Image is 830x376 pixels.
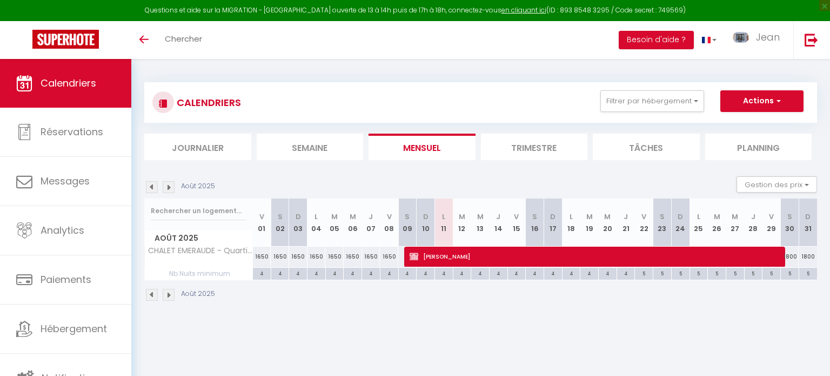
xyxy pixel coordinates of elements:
div: 4 [526,268,544,278]
abbr: S [405,212,410,222]
abbr: L [314,212,318,222]
div: 5 [635,268,653,278]
th: 27 [726,199,744,247]
th: 10 [417,199,435,247]
abbr: M [586,212,593,222]
abbr: D [423,212,429,222]
div: 1650 [325,247,344,267]
button: Actions [720,90,804,112]
div: 4 [617,268,635,278]
span: Chercher [165,33,202,44]
p: Août 2025 [181,289,215,299]
div: 4 [326,268,344,278]
abbr: D [805,212,811,222]
th: 30 [780,199,799,247]
th: 14 [489,199,507,247]
li: Mensuel [369,134,476,160]
button: Filtrer par hébergement [600,90,704,112]
div: 4 [563,268,580,278]
span: Hébergement [41,322,107,335]
div: 1650 [380,247,398,267]
div: 4 [435,268,453,278]
th: 26 [708,199,726,247]
abbr: S [278,212,283,222]
span: CHALET EMERAUDE - Quartier [GEOGRAPHIC_DATA] [146,247,255,255]
abbr: J [624,212,628,222]
th: 07 [362,199,380,247]
span: [PERSON_NAME] [410,246,783,267]
h3: CALENDRIERS [174,90,241,115]
div: 4 [544,268,562,278]
div: 5 [672,268,690,278]
li: Semaine [257,134,364,160]
span: Nb Nuits minimum [145,268,252,280]
abbr: S [660,212,665,222]
div: 4 [508,268,526,278]
th: 01 [253,199,271,247]
input: Rechercher un logement... [151,201,246,221]
div: 1800 [799,247,817,267]
span: Paiements [41,273,91,286]
div: 5 [781,268,799,278]
div: 1800 [780,247,799,267]
abbr: D [296,212,301,222]
abbr: L [570,212,573,222]
div: 5 [708,268,726,278]
abbr: M [331,212,338,222]
div: 4 [271,268,289,278]
th: 16 [526,199,544,247]
abbr: V [387,212,392,222]
abbr: V [259,212,264,222]
div: 1650 [289,247,307,267]
abbr: M [732,212,738,222]
div: 4 [307,268,325,278]
th: 11 [434,199,453,247]
li: Planning [705,134,812,160]
div: 5 [726,268,744,278]
abbr: V [769,212,774,222]
abbr: D [550,212,555,222]
span: Jean [756,30,780,44]
th: 25 [690,199,708,247]
div: 5 [745,268,762,278]
abbr: S [532,212,537,222]
span: Messages [41,174,90,188]
div: 4 [344,268,362,278]
div: 5 [762,268,780,278]
div: 1650 [271,247,289,267]
abbr: J [496,212,500,222]
div: 4 [380,268,398,278]
abbr: J [369,212,373,222]
div: 4 [417,268,434,278]
div: 5 [799,268,817,278]
a: ... Jean [725,21,793,59]
th: 02 [271,199,289,247]
span: Analytics [41,223,84,237]
div: 1650 [253,247,271,267]
th: 05 [325,199,344,247]
button: Gestion des prix [737,176,817,193]
li: Trimestre [481,134,588,160]
th: 13 [471,199,490,247]
span: Réservations [41,125,103,138]
span: Août 2025 [145,230,252,246]
th: 23 [653,199,672,247]
div: 4 [490,268,507,278]
th: 08 [380,199,398,247]
abbr: M [459,212,465,222]
th: 03 [289,199,307,247]
abbr: L [442,212,445,222]
th: 29 [762,199,781,247]
div: 1650 [307,247,326,267]
li: Journalier [144,134,251,160]
div: 5 [653,268,671,278]
abbr: M [350,212,356,222]
th: 24 [671,199,690,247]
button: Besoin d'aide ? [619,31,694,49]
li: Tâches [593,134,700,160]
p: Août 2025 [181,181,215,192]
div: 4 [471,268,489,278]
div: 1650 [344,247,362,267]
span: Calendriers [41,76,96,90]
th: 31 [799,199,817,247]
